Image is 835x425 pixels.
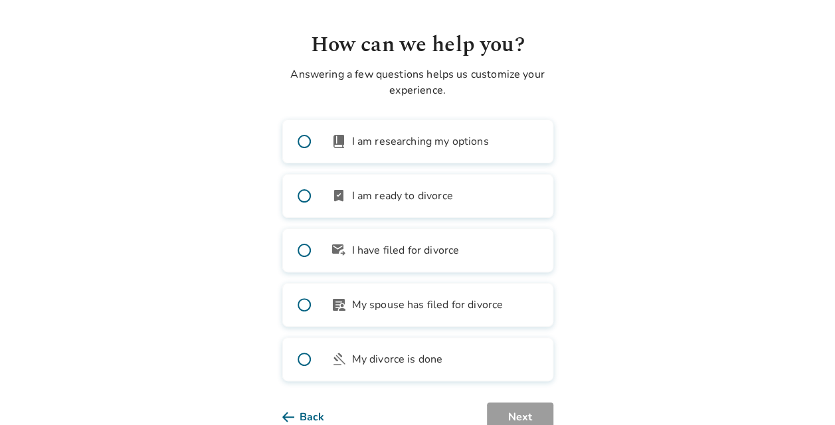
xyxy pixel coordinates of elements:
[352,133,489,149] span: I am researching my options
[352,351,443,367] span: My divorce is done
[282,66,553,98] p: Answering a few questions helps us customize your experience.
[331,133,347,149] span: book_2
[331,188,347,204] span: bookmark_check
[352,242,460,258] span: I have filed for divorce
[331,242,347,258] span: outgoing_mail
[282,29,553,61] h1: How can we help you?
[352,297,504,313] span: My spouse has filed for divorce
[331,297,347,313] span: article_person
[769,361,835,425] iframe: Chat Widget
[331,351,347,367] span: gavel
[352,188,453,204] span: I am ready to divorce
